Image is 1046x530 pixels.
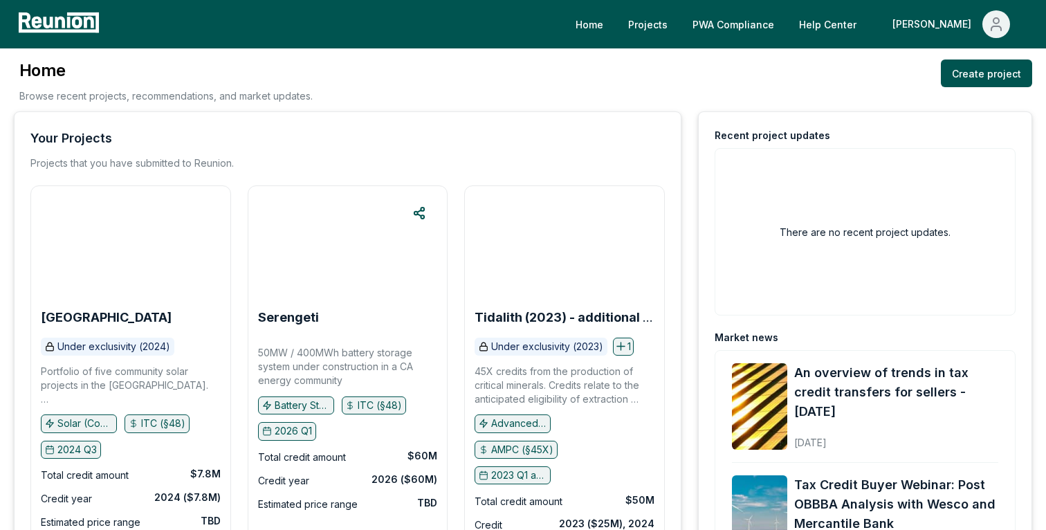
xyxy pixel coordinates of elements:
[475,414,551,432] button: Advanced manufacturing
[491,340,603,354] p: Under exclusivity (2023)
[258,422,316,440] button: 2026 Q1
[794,363,998,421] a: An overview of trends in tax credit transfers for sellers - [DATE]
[613,338,634,356] button: 1
[732,363,787,450] img: An overview of trends in tax credit transfers for sellers - September 2025
[258,310,319,325] b: Serengeti
[625,493,654,507] div: $50M
[491,417,547,430] p: Advanced manufacturing
[565,10,614,38] a: Home
[41,467,129,484] div: Total credit amount
[407,449,437,463] div: $60M
[275,424,312,438] p: 2026 Q1
[491,468,547,482] p: 2023 Q1 and earlier
[358,399,402,412] p: ITC (§48)
[258,197,438,298] img: Serengeti
[19,60,313,82] h3: Home
[41,414,117,432] button: Solar (Community)
[201,514,221,528] div: TBD
[258,473,309,489] div: Credit year
[881,10,1021,38] button: [PERSON_NAME]
[475,365,654,406] p: 45X credits from the production of critical minerals. Credits relate to the anticipated eligibili...
[417,496,437,510] div: TBD
[491,443,553,457] p: AMPC (§45X)
[794,426,998,450] div: [DATE]
[565,10,1032,38] nav: Main
[258,346,438,387] p: 50MW / 400MWh battery storage system under construction in a CA energy community
[30,129,112,148] div: Your Projects
[41,365,221,406] p: Portfolio of five community solar projects in the [GEOGRAPHIC_DATA]. Two projects are being place...
[715,331,778,345] div: Market news
[30,156,234,170] p: Projects that you have submitted to Reunion.
[681,10,785,38] a: PWA Compliance
[19,89,313,103] p: Browse recent projects, recommendations, and market updates.
[258,449,346,466] div: Total credit amount
[617,10,679,38] a: Projects
[57,340,170,354] p: Under exclusivity (2024)
[258,396,334,414] button: Battery Storage
[788,10,868,38] a: Help Center
[258,311,319,325] a: Serengeti
[780,225,951,239] h2: There are no recent project updates.
[475,466,551,484] button: 2023 Q1 and earlier
[190,467,221,481] div: $7.8M
[275,399,330,412] p: Battery Storage
[141,417,185,430] p: ITC (§48)
[715,129,830,143] div: Recent project updates
[41,491,92,507] div: Credit year
[371,473,437,486] div: 2026 ($60M)
[941,60,1032,87] a: Create project
[475,493,562,510] div: Total credit amount
[57,417,113,430] p: Solar (Community)
[154,491,221,504] div: 2024 ($7.8M)
[258,496,358,513] div: Estimated price range
[57,443,97,457] p: 2024 Q3
[41,441,101,459] button: 2024 Q3
[892,10,977,38] div: [PERSON_NAME]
